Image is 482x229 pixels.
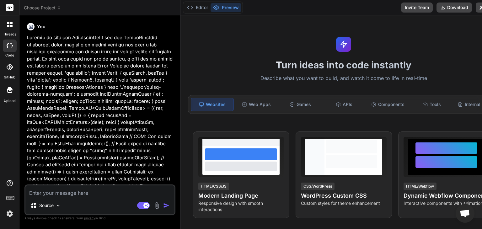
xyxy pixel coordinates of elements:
[4,75,15,80] label: GitHub
[39,202,54,209] p: Source
[37,24,46,30] h6: You
[456,204,474,223] div: Open chat
[301,191,387,200] h4: WordPress Custom CSS
[279,98,322,111] div: Games
[198,200,284,213] p: Responsive design with smooth interactions
[84,216,95,220] span: privacy
[24,215,175,221] p: Always double-check its answers. Your in Bind
[4,208,15,219] img: settings
[56,203,61,208] img: Pick Models
[401,3,433,13] button: Invite Team
[404,183,436,190] div: HTML/Webflow
[198,183,229,190] div: HTML/CSS/JS
[153,202,161,209] img: attachment
[367,98,409,111] div: Components
[3,32,16,37] label: threads
[198,191,284,200] h4: Modern Landing Page
[5,53,14,58] label: code
[191,98,234,111] div: Websites
[301,200,387,206] p: Custom styles for theme enhancement
[301,183,335,190] div: CSS/WordPress
[436,3,472,13] button: Download
[185,3,211,12] button: Editor
[323,98,366,111] div: APIs
[4,98,16,104] label: Upload
[211,3,241,12] button: Preview
[163,202,169,209] img: icon
[235,98,278,111] div: Web Apps
[24,5,61,11] span: Choose Project
[410,98,453,111] div: Tools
